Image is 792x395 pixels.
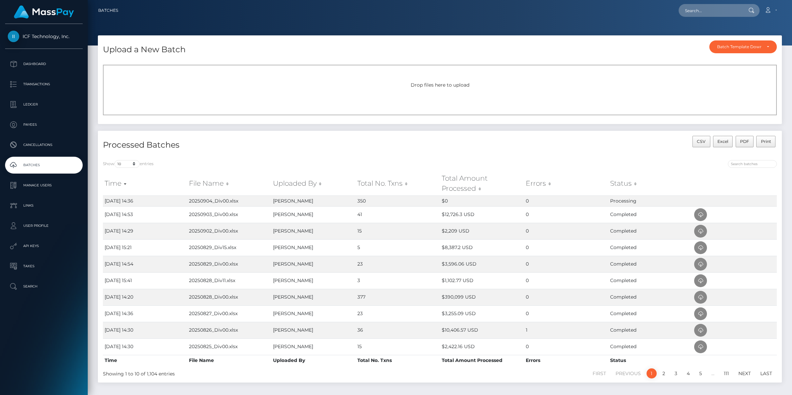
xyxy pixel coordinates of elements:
p: Ledger [8,99,80,110]
a: Next [735,368,755,378]
a: API Keys [5,238,83,254]
td: Completed [608,305,693,322]
a: User Profile [5,217,83,234]
a: 3 [671,368,681,378]
td: 0 [524,206,608,223]
p: API Keys [8,241,80,251]
p: Taxes [8,261,80,271]
th: Total Amount Processed: activate to sort column ascending [440,172,524,195]
td: Completed [608,338,693,355]
img: ICF Technology, Inc. [8,31,19,42]
td: 20250825_Div00.xlsx [187,338,272,355]
td: $2,209 USD [440,223,524,239]
td: 0 [524,195,608,206]
a: Ledger [5,96,83,113]
a: Links [5,197,83,214]
td: 0 [524,256,608,272]
button: Print [756,136,775,147]
td: 3 [356,272,440,289]
td: $3,596.06 USD [440,256,524,272]
select: Showentries [114,160,140,168]
td: Completed [608,289,693,305]
td: [DATE] 15:41 [103,272,187,289]
a: Cancellations [5,136,83,153]
td: [PERSON_NAME] [271,289,356,305]
td: 20250904_Div00.xlsx [187,195,272,206]
a: Last [757,368,776,378]
a: 5 [695,368,706,378]
a: 1 [647,368,657,378]
th: Errors: activate to sort column ascending [524,172,608,195]
th: Total No. Txns [356,355,440,366]
td: Completed [608,223,693,239]
td: 20250827_Div00.xlsx [187,305,272,322]
p: Manage Users [8,180,80,190]
td: 15 [356,223,440,239]
p: User Profile [8,221,80,231]
a: Manage Users [5,177,83,194]
p: Batches [8,160,80,170]
td: $1,102.77 USD [440,272,524,289]
h4: Upload a New Batch [103,44,186,56]
td: [PERSON_NAME] [271,223,356,239]
a: Batches [98,3,118,18]
td: 0 [524,223,608,239]
td: 20250828_Div00.xlsx [187,289,272,305]
th: Total Amount Processed [440,355,524,366]
td: [DATE] 14:36 [103,305,187,322]
td: $12,726.3 USD [440,206,524,223]
td: [PERSON_NAME] [271,272,356,289]
a: Transactions [5,76,83,93]
td: 0 [524,239,608,256]
h4: Processed Batches [103,139,435,151]
td: Completed [608,256,693,272]
td: $390,099 USD [440,289,524,305]
td: Completed [608,239,693,256]
td: [PERSON_NAME] [271,322,356,338]
td: 0 [524,289,608,305]
p: Links [8,201,80,211]
td: $0 [440,195,524,206]
a: Taxes [5,258,83,275]
p: Dashboard [8,59,80,69]
button: Batch Template Download [709,40,777,53]
div: Batch Template Download [717,44,761,50]
td: 0 [524,272,608,289]
td: 23 [356,256,440,272]
span: Print [761,139,771,144]
td: Completed [608,322,693,338]
th: Uploaded By [271,355,356,366]
a: Dashboard [5,56,83,72]
th: Time: activate to sort column ascending [103,172,187,195]
td: $3,255.09 USD [440,305,524,322]
button: CSV [692,136,710,147]
td: 1 [524,322,608,338]
a: 4 [683,368,693,378]
td: 0 [524,305,608,322]
td: Processing [608,195,693,206]
span: Excel [717,139,728,144]
td: 20250902_Div00.xlsx [187,223,272,239]
th: Total No. Txns: activate to sort column ascending [356,172,440,195]
td: [PERSON_NAME] [271,206,356,223]
td: 15 [356,338,440,355]
td: [PERSON_NAME] [271,256,356,272]
td: 20250826_Div00.xlsx [187,322,272,338]
span: CSV [697,139,706,144]
button: Excel [713,136,733,147]
td: $2,422.16 USD [440,338,524,355]
a: Batches [5,157,83,174]
span: ICF Technology, Inc. [5,33,83,39]
p: Transactions [8,79,80,89]
td: 41 [356,206,440,223]
div: Showing 1 to 10 of 1,104 entries [103,368,378,377]
a: 2 [659,368,669,378]
td: 20250903_Div00.xlsx [187,206,272,223]
td: [DATE] 14:53 [103,206,187,223]
p: Payees [8,120,80,130]
span: Drop files here to upload [411,82,469,88]
td: 377 [356,289,440,305]
td: [PERSON_NAME] [271,305,356,322]
td: 350 [356,195,440,206]
th: Status [608,355,693,366]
